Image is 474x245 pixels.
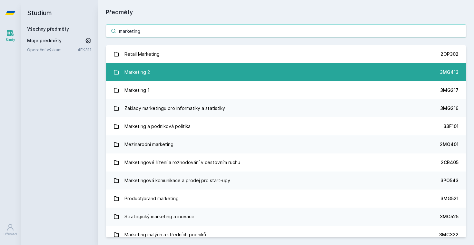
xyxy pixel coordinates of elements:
a: Product/brand marketing 3MG521 [106,190,466,208]
div: 33F101 [443,123,459,130]
div: Základy marketingu pro informatiky a statistiky [124,102,225,115]
a: Marketingové řízení a rozhodování v cestovním ruchu 2CR405 [106,153,466,171]
input: Název nebo ident předmětu… [106,24,466,37]
div: 3MG322 [439,231,459,238]
a: Mezinárodní marketing 2MO401 [106,135,466,153]
div: 3MG413 [440,69,459,75]
a: Marketing 2 3MG413 [106,63,466,81]
div: 3MG525 [440,213,459,220]
a: Strategický marketing a inovace 3MG525 [106,208,466,226]
div: Study [6,37,15,42]
a: Marketing malých a středních podniků 3MG322 [106,226,466,244]
div: Marketing a podniková politika [124,120,191,133]
div: 2MO401 [440,141,459,148]
div: Marketing malých a středních podniků [124,228,206,241]
div: Retail Marketing [124,48,160,61]
a: Marketing 1 3MG217 [106,81,466,99]
a: Uživatel [1,220,19,240]
a: Základy marketingu pro informatiky a statistiky 3MG216 [106,99,466,117]
div: Marketingová komunikace a prodej pro start-upy [124,174,230,187]
div: 3MG216 [440,105,459,112]
a: Marketingová komunikace a prodej pro start-upy 3PO543 [106,171,466,190]
div: 3PO543 [440,177,459,184]
div: Marketing 2 [124,66,150,79]
div: Uživatel [4,232,17,237]
a: Operační výzkum [27,46,78,53]
a: Retail Marketing 2OP302 [106,45,466,63]
div: Marketingové řízení a rozhodování v cestovním ruchu [124,156,240,169]
a: Study [1,26,19,45]
div: Mezinárodní marketing [124,138,173,151]
div: Strategický marketing a inovace [124,210,194,223]
a: Marketing a podniková politika 33F101 [106,117,466,135]
h1: Předměty [106,8,466,17]
div: Marketing 1 [124,84,150,97]
span: Moje předměty [27,37,62,44]
div: Product/brand marketing [124,192,179,205]
div: 2CR405 [441,159,459,166]
div: 3MG521 [440,195,459,202]
div: 3MG217 [440,87,459,93]
a: Všechny předměty [27,26,69,32]
div: 2OP302 [440,51,459,57]
a: 4EK311 [78,47,92,52]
